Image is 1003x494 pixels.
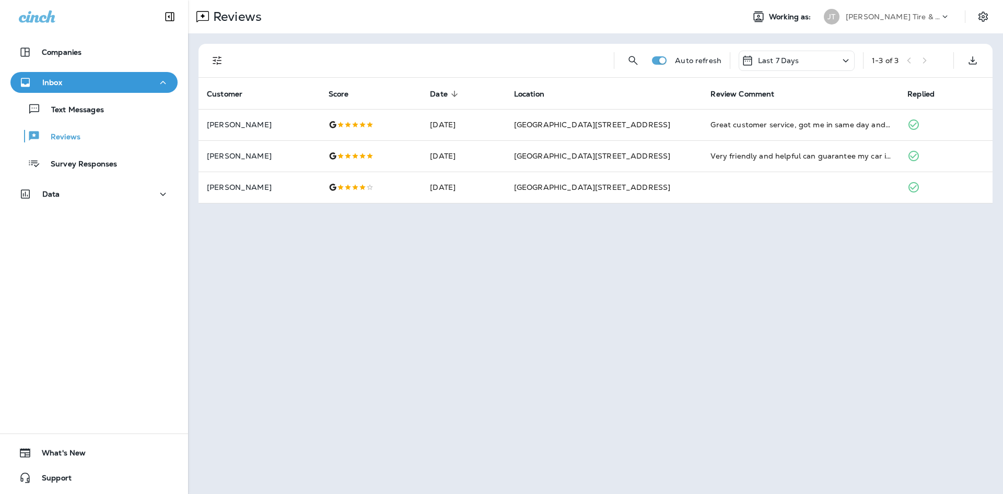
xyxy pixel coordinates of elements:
[422,109,505,140] td: [DATE]
[846,13,940,21] p: [PERSON_NAME] Tire & Auto
[10,42,178,63] button: Companies
[974,7,993,26] button: Settings
[40,132,80,142] p: Reviews
[41,105,104,115] p: Text Messages
[710,89,788,99] span: Review Comment
[42,190,60,198] p: Data
[31,474,72,486] span: Support
[207,50,228,71] button: Filters
[207,90,242,99] span: Customer
[769,13,813,21] span: Working as:
[907,90,935,99] span: Replied
[207,183,312,191] p: [PERSON_NAME]
[872,56,899,65] div: 1 - 3 of 3
[209,9,262,25] p: Reviews
[329,90,349,99] span: Score
[422,140,505,172] td: [DATE]
[758,56,799,65] p: Last 7 Days
[10,72,178,93] button: Inbox
[10,152,178,174] button: Survey Responses
[10,98,178,120] button: Text Messages
[962,50,983,71] button: Export as CSV
[207,121,312,129] p: [PERSON_NAME]
[10,442,178,463] button: What's New
[623,50,644,71] button: Search Reviews
[329,89,363,99] span: Score
[710,119,891,130] div: Great customer service, got me in same day and done quickly. Thank you!
[430,90,448,99] span: Date
[10,125,178,147] button: Reviews
[710,151,891,161] div: Very friendly and helpful can guarantee my car is in good hands. Thank you Jensen Tire and Auto
[514,120,671,129] span: [GEOGRAPHIC_DATA][STREET_ADDRESS]
[40,160,117,170] p: Survey Responses
[514,183,671,192] span: [GEOGRAPHIC_DATA][STREET_ADDRESS]
[42,48,81,56] p: Companies
[824,9,839,25] div: JT
[10,467,178,488] button: Support
[514,90,544,99] span: Location
[675,56,721,65] p: Auto refresh
[514,151,671,161] span: [GEOGRAPHIC_DATA][STREET_ADDRESS]
[907,89,948,99] span: Replied
[155,6,184,27] button: Collapse Sidebar
[710,90,774,99] span: Review Comment
[430,89,461,99] span: Date
[31,449,86,461] span: What's New
[422,172,505,203] td: [DATE]
[207,152,312,160] p: [PERSON_NAME]
[514,89,558,99] span: Location
[207,89,256,99] span: Customer
[10,184,178,204] button: Data
[42,78,62,87] p: Inbox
